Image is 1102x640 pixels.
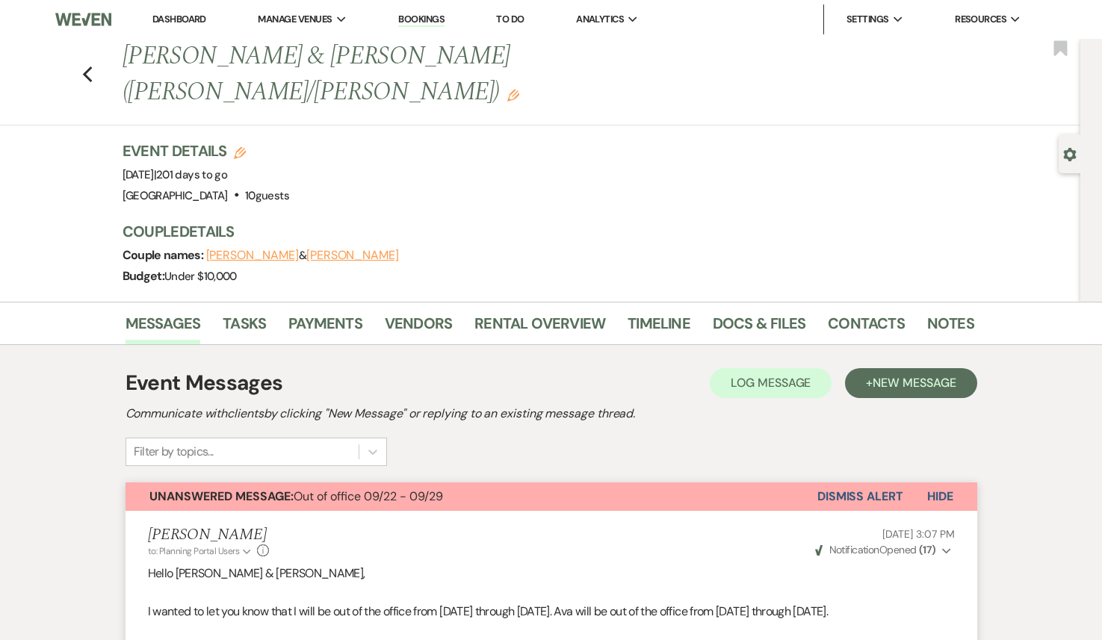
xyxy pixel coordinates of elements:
[927,488,953,504] span: Hide
[398,13,445,27] a: Bookings
[149,488,294,504] strong: Unanswered Message:
[126,311,201,344] a: Messages
[154,167,227,182] span: |
[206,248,399,263] span: &
[845,368,976,398] button: +New Message
[55,4,111,35] img: Weven Logo
[123,247,206,263] span: Couple names:
[474,311,605,344] a: Rental Overview
[903,482,977,511] button: Hide
[955,12,1006,27] span: Resources
[164,269,237,284] span: Under $10,000
[156,167,227,182] span: 201 days to go
[846,12,889,27] span: Settings
[126,367,283,399] h1: Event Messages
[123,188,228,203] span: [GEOGRAPHIC_DATA]
[731,375,811,391] span: Log Message
[123,268,165,284] span: Budget:
[628,311,690,344] a: Timeline
[148,526,270,544] h5: [PERSON_NAME]
[126,482,817,511] button: Unanswered Message:Out of office 09/22 - 09/29
[496,13,524,25] a: To Do
[288,311,362,344] a: Payments
[149,488,443,504] span: Out of office 09/22 - 09/29
[882,527,954,541] span: [DATE] 3:07 PM
[813,542,954,558] button: NotificationOpened (17)
[123,140,289,161] h3: Event Details
[306,249,399,261] button: [PERSON_NAME]
[576,12,624,27] span: Analytics
[123,167,228,182] span: [DATE]
[126,405,977,423] h2: Communicate with clients by clicking "New Message" or replying to an existing message thread.
[206,249,299,261] button: [PERSON_NAME]
[134,443,214,461] div: Filter by topics...
[713,311,805,344] a: Docs & Files
[123,39,792,110] h1: [PERSON_NAME] & [PERSON_NAME] ([PERSON_NAME]/[PERSON_NAME])
[123,221,959,242] h3: Couple Details
[507,88,519,102] button: Edit
[873,375,956,391] span: New Message
[710,368,832,398] button: Log Message
[815,543,936,556] span: Opened
[245,188,289,203] span: 10 guests
[148,564,955,583] p: Hello [PERSON_NAME] & [PERSON_NAME],
[927,311,974,344] a: Notes
[919,543,936,556] strong: ( 17 )
[148,545,240,557] span: to: Planning Portal Users
[385,311,452,344] a: Vendors
[148,602,955,621] p: I wanted to let you know that I will be out of the office from [DATE] through [DATE]. Ava will be...
[258,12,332,27] span: Manage Venues
[817,482,903,511] button: Dismiss Alert
[829,543,879,556] span: Notification
[828,311,905,344] a: Contacts
[152,13,206,25] a: Dashboard
[148,544,254,558] button: to: Planning Portal Users
[1063,146,1077,161] button: Open lead details
[223,311,266,344] a: Tasks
